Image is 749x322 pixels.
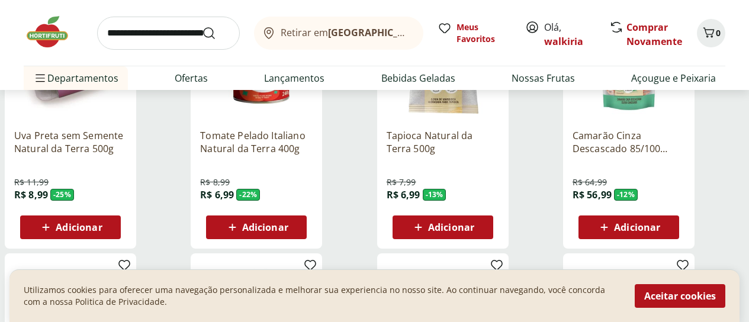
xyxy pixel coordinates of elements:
[281,27,412,38] span: Retirar em
[387,129,499,155] a: Tapioca Natural da Terra 500g
[438,21,511,45] a: Meus Favoritos
[200,129,313,155] a: Tomate Pelado Italiano Natural da Terra 400g
[200,188,234,201] span: R$ 6,99
[573,129,685,155] a: Camarão Cinza Descascado 85/100 Congelado Natural Da Terra 400g
[175,71,208,85] a: Ofertas
[328,26,528,39] b: [GEOGRAPHIC_DATA]/[GEOGRAPHIC_DATA]
[50,189,74,201] span: - 25 %
[236,189,260,201] span: - 22 %
[56,223,102,232] span: Adicionar
[242,223,288,232] span: Adicionar
[428,223,474,232] span: Adicionar
[387,176,416,188] span: R$ 7,99
[24,284,621,308] p: Utilizamos cookies para oferecer uma navegação personalizada e melhorar sua experiencia no nosso ...
[97,17,240,50] input: search
[631,71,716,85] a: Açougue e Peixaria
[573,176,607,188] span: R$ 64,99
[578,215,679,239] button: Adicionar
[635,284,725,308] button: Aceitar cookies
[381,71,455,85] a: Bebidas Geladas
[33,64,47,92] button: Menu
[14,129,127,155] a: Uva Preta sem Semente Natural da Terra 500g
[716,27,721,38] span: 0
[393,215,493,239] button: Adicionar
[264,71,324,85] a: Lançamentos
[202,26,230,40] button: Submit Search
[423,189,446,201] span: - 13 %
[14,176,49,188] span: R$ 11,99
[697,19,725,47] button: Carrinho
[387,188,420,201] span: R$ 6,99
[512,71,575,85] a: Nossas Frutas
[254,17,423,50] button: Retirar em[GEOGRAPHIC_DATA]/[GEOGRAPHIC_DATA]
[614,223,660,232] span: Adicionar
[626,21,682,48] a: Comprar Novamente
[206,215,307,239] button: Adicionar
[33,64,118,92] span: Departamentos
[457,21,511,45] span: Meus Favoritos
[14,188,48,201] span: R$ 8,99
[20,215,121,239] button: Adicionar
[544,20,597,49] span: Olá,
[573,188,612,201] span: R$ 56,99
[544,35,583,48] a: walkiria
[614,189,638,201] span: - 12 %
[24,14,83,50] img: Hortifruti
[200,176,230,188] span: R$ 8,99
